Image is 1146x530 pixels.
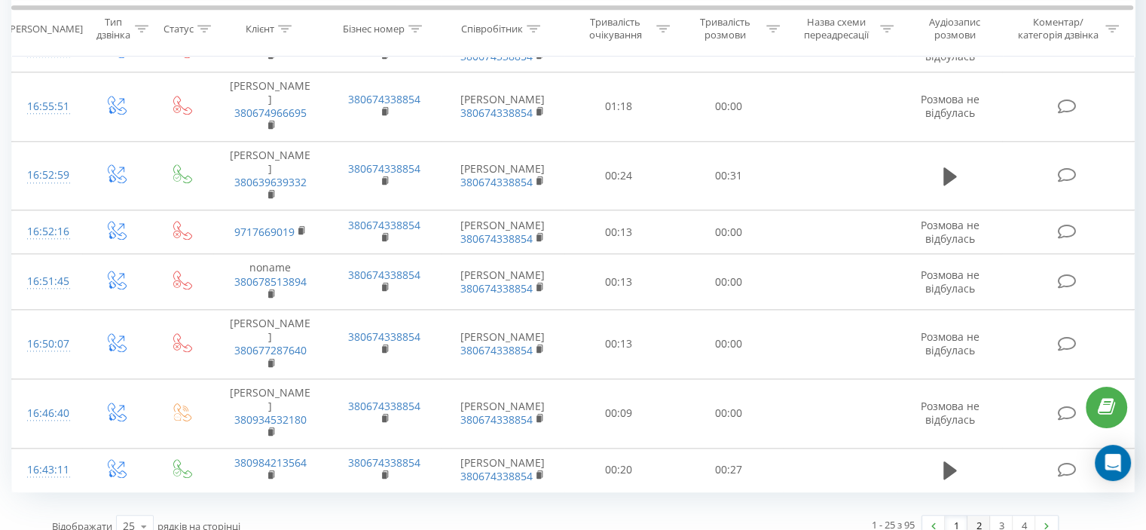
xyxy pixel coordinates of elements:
[348,329,420,344] a: 380674338854
[442,378,564,448] td: [PERSON_NAME]
[27,399,67,428] div: 16:46:40
[27,161,67,190] div: 16:52:59
[348,218,420,232] a: 380674338854
[213,310,327,379] td: [PERSON_NAME]
[442,310,564,379] td: [PERSON_NAME]
[564,141,674,210] td: 00:24
[921,92,979,120] span: Розмова не відбулась
[460,106,533,120] a: 380674338854
[442,254,564,310] td: [PERSON_NAME]
[564,210,674,254] td: 00:13
[674,378,783,448] td: 00:00
[27,455,67,485] div: 16:43:11
[27,267,67,296] div: 16:51:45
[674,210,783,254] td: 00:00
[234,455,307,470] a: 380984213564
[564,448,674,492] td: 00:20
[564,254,674,310] td: 00:13
[234,343,307,357] a: 380677287640
[921,218,979,246] span: Розмова не відбулась
[213,72,327,141] td: [PERSON_NAME]
[234,106,307,120] a: 380674966695
[460,175,533,189] a: 380674338854
[911,16,999,41] div: Аудіозапис розмови
[442,210,564,254] td: [PERSON_NAME]
[27,217,67,247] div: 16:52:16
[213,378,327,448] td: [PERSON_NAME]
[27,329,67,359] div: 16:50:07
[460,231,533,246] a: 380674338854
[460,343,533,357] a: 380674338854
[234,274,307,289] a: 380678513894
[234,175,307,189] a: 380639639332
[343,22,405,35] div: Бізнес номер
[348,268,420,282] a: 380674338854
[234,225,295,239] a: 9717669019
[442,72,564,141] td: [PERSON_NAME]
[348,92,420,106] a: 380674338854
[1013,16,1102,41] div: Коментар/категорія дзвінка
[687,16,762,41] div: Тривалість розмови
[442,448,564,492] td: [PERSON_NAME]
[921,399,979,427] span: Розмова не відбулась
[213,141,327,210] td: [PERSON_NAME]
[348,399,420,413] a: 380674338854
[564,310,674,379] td: 00:13
[95,16,130,41] div: Тип дзвінка
[461,22,523,35] div: Співробітник
[674,448,783,492] td: 00:27
[564,72,674,141] td: 01:18
[564,378,674,448] td: 00:09
[1095,445,1131,481] div: Open Intercom Messenger
[348,455,420,470] a: 380674338854
[460,469,533,483] a: 380674338854
[7,22,83,35] div: [PERSON_NAME]
[442,141,564,210] td: [PERSON_NAME]
[246,22,274,35] div: Клієнт
[921,329,979,357] span: Розмова не відбулась
[674,141,783,210] td: 00:31
[460,412,533,427] a: 380674338854
[674,254,783,310] td: 00:00
[674,72,783,141] td: 00:00
[27,92,67,121] div: 16:55:51
[921,268,979,296] span: Розмова не відбулась
[163,22,194,35] div: Статус
[348,161,420,176] a: 380674338854
[578,16,653,41] div: Тривалість очікування
[460,281,533,296] a: 380674338854
[213,254,327,310] td: noname
[797,16,876,41] div: Назва схеми переадресації
[674,310,783,379] td: 00:00
[234,412,307,427] a: 380934532180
